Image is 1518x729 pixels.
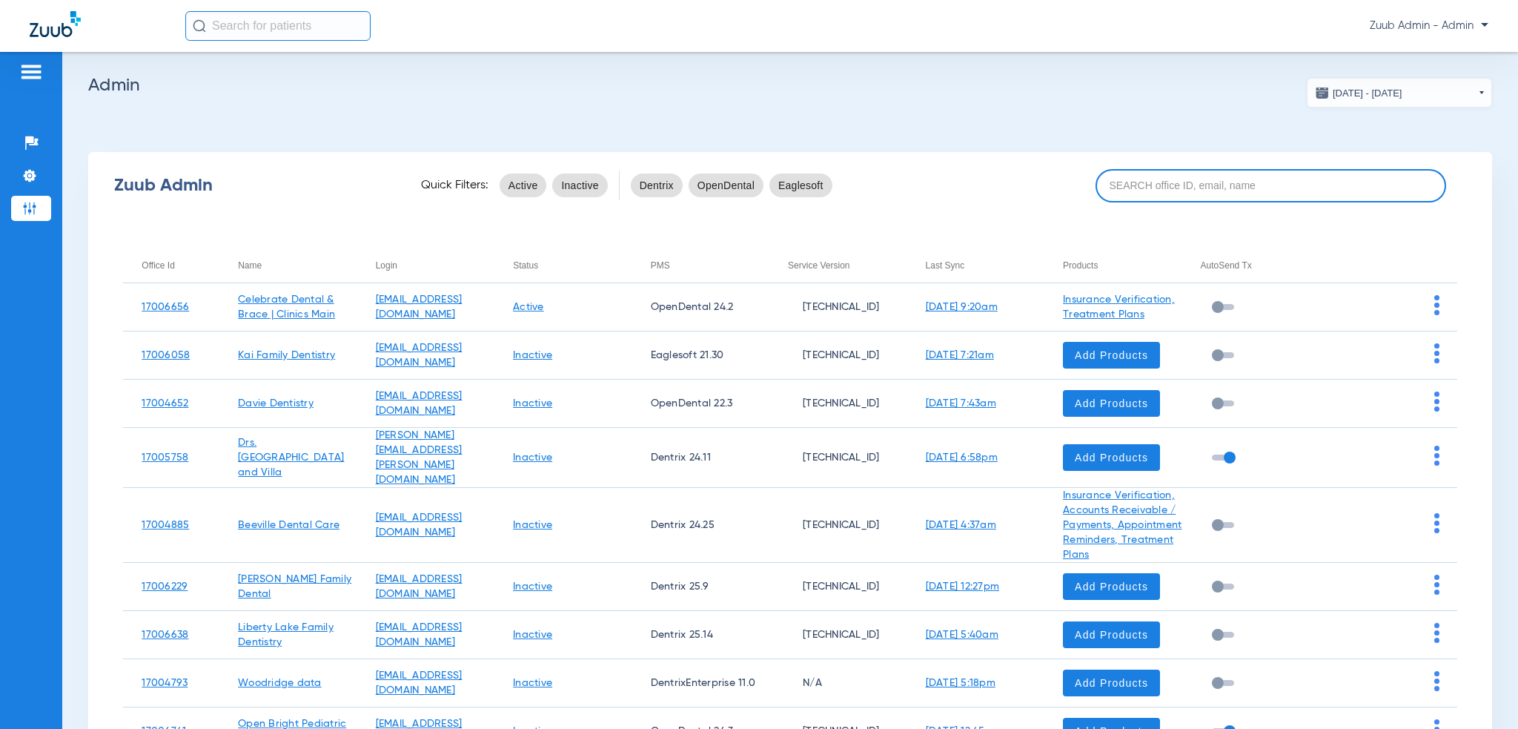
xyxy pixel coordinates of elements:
[1063,342,1160,369] button: Add Products
[513,452,552,463] a: Inactive
[632,380,769,428] td: OpenDental 22.3
[926,581,1000,592] a: [DATE] 12:27pm
[1434,392,1439,412] img: group-dot-blue.svg
[142,581,188,592] a: 17006229
[238,294,335,320] a: Celebrate Dental & Brace | Clinics Main
[513,350,552,360] a: Inactive
[142,630,188,640] a: 17006638
[769,611,907,659] td: [TECHNICAL_ID]
[769,331,907,380] td: [TECHNICAL_ID]
[1075,579,1148,594] span: Add Products
[142,520,189,530] a: 17004885
[1201,257,1252,274] div: AutoSend Tx
[769,283,907,331] td: [TECHNICAL_ID]
[1075,627,1148,642] span: Add Products
[376,670,463,696] a: [EMAIL_ADDRESS][DOMAIN_NAME]
[376,257,397,274] div: Login
[513,257,632,274] div: Status
[926,630,998,640] a: [DATE] 5:40am
[376,430,463,485] a: [PERSON_NAME][EMAIL_ADDRESS][PERSON_NAME][DOMAIN_NAME]
[114,178,395,193] div: Zuub Admin
[769,659,907,707] td: N/A
[788,257,849,274] div: Service Version
[513,257,538,274] div: Status
[1063,257,1098,274] div: Products
[632,428,769,488] td: Dentrix 24.11
[421,178,488,193] span: Quick Filters:
[376,294,463,320] a: [EMAIL_ADDRESS][DOMAIN_NAME]
[631,171,832,200] mat-chip-listbox: pms-filters
[769,488,907,563] td: [TECHNICAL_ID]
[88,78,1492,93] h2: Admin
[926,398,996,409] a: [DATE] 7:43am
[926,678,995,688] a: [DATE] 5:18pm
[632,563,769,611] td: Dentrix 25.9
[926,520,996,530] a: [DATE] 4:37am
[1063,670,1160,696] button: Add Products
[632,488,769,563] td: Dentrix 24.25
[238,622,334,647] a: Liberty Lake Family Dentistry
[238,257,357,274] div: Name
[1063,444,1160,471] button: Add Products
[142,302,189,312] a: 17006656
[1434,446,1439,466] img: group-dot-blue.svg
[238,350,335,360] a: Kai Family Dentistry
[1434,513,1439,533] img: group-dot-blue.svg
[632,611,769,659] td: Dentrix 25.14
[1096,169,1447,202] input: SEARCH office ID, email, name
[513,678,552,688] a: Inactive
[1075,348,1148,363] span: Add Products
[238,678,322,688] a: Woodridge data
[30,11,81,37] img: Zuub Logo
[651,257,670,274] div: PMS
[769,380,907,428] td: [TECHNICAL_ID]
[513,302,544,312] a: Active
[19,63,43,81] img: hamburger-icon
[238,574,351,599] a: [PERSON_NAME] Family Dental
[1434,623,1439,643] img: group-dot-blue.svg
[926,350,994,360] a: [DATE] 7:21am
[1434,671,1439,691] img: group-dot-blue.svg
[238,520,339,530] a: Beeville Dental Care
[651,257,769,274] div: PMS
[1444,658,1518,729] iframe: Chat Widget
[1063,573,1160,600] button: Add Products
[238,257,262,274] div: Name
[1075,396,1148,411] span: Add Products
[561,178,598,193] span: Inactive
[193,19,206,33] img: Search Icon
[1063,490,1181,560] a: Insurance Verification, Accounts Receivable / Payments, Appointment Reminders, Treatment Plans
[1315,85,1330,100] img: date.svg
[1370,19,1488,33] span: Zuub Admin - Admin
[926,257,965,274] div: Last Sync
[1075,676,1148,690] span: Add Products
[376,257,494,274] div: Login
[640,178,674,193] span: Dentrix
[926,452,998,463] a: [DATE] 6:58pm
[1201,257,1319,274] div: AutoSend Tx
[1063,390,1160,417] button: Add Products
[142,398,188,409] a: 17004652
[376,512,463,538] a: [EMAIL_ADDRESS][DOMAIN_NAME]
[1434,343,1439,363] img: group-dot-blue.svg
[376,574,463,599] a: [EMAIL_ADDRESS][DOMAIN_NAME]
[1434,295,1439,315] img: group-dot-blue.svg
[238,438,344,478] a: Drs. [GEOGRAPHIC_DATA] and Villa
[769,428,907,488] td: [TECHNICAL_ID]
[769,563,907,611] td: [TECHNICAL_ID]
[508,178,538,193] span: Active
[1434,575,1439,595] img: group-dot-blue.svg
[697,178,755,193] span: OpenDental
[1063,294,1175,320] a: Insurance Verification, Treatment Plans
[778,178,823,193] span: Eaglesoft
[185,11,371,41] input: Search for patients
[513,630,552,640] a: Inactive
[513,398,552,409] a: Inactive
[142,257,174,274] div: Office Id
[926,302,998,312] a: [DATE] 9:20am
[1063,257,1181,274] div: Products
[142,350,190,360] a: 17006058
[788,257,907,274] div: Service Version
[513,581,552,592] a: Inactive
